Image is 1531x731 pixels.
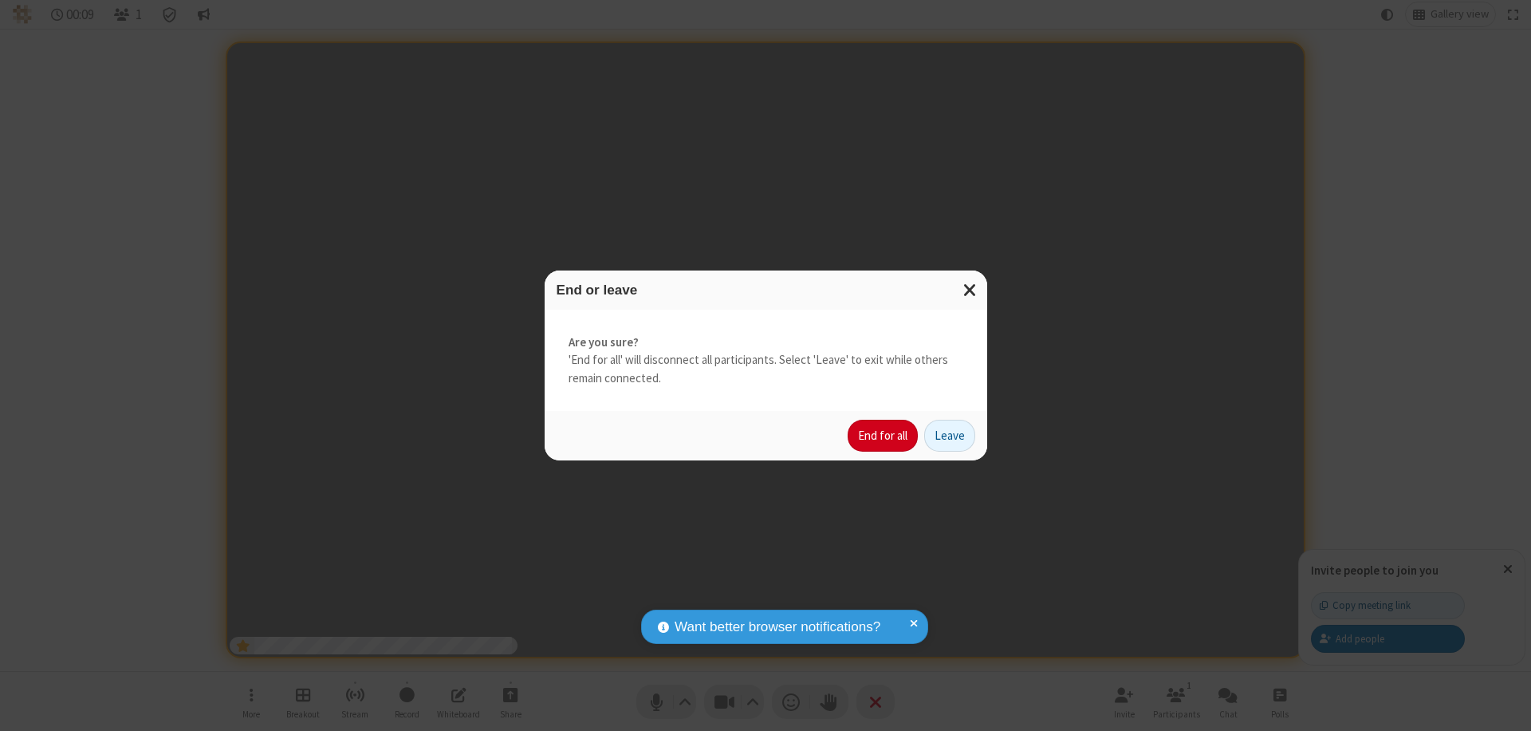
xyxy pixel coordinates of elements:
h3: End or leave [557,283,975,298]
button: End for all [848,420,918,452]
div: 'End for all' will disconnect all participants. Select 'Leave' to exit while others remain connec... [545,310,987,412]
button: Leave [924,420,975,452]
button: Close modal [954,271,987,310]
span: Want better browser notifications? [675,617,880,638]
strong: Are you sure? [569,334,963,352]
